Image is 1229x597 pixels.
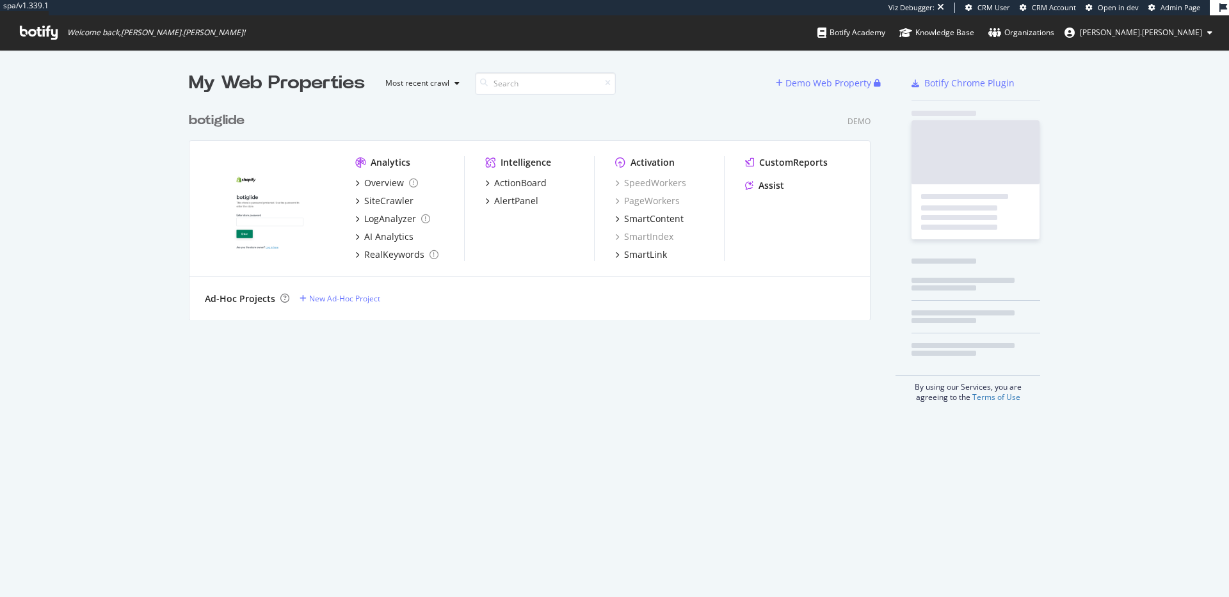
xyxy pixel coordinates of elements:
[375,73,465,93] button: Most recent crawl
[355,177,418,189] a: Overview
[355,212,430,225] a: LogAnalyzer
[1032,3,1076,12] span: CRM Account
[624,248,667,261] div: SmartLink
[364,177,404,189] div: Overview
[847,116,871,127] div: Demo
[67,28,245,38] span: Welcome back, [PERSON_NAME].[PERSON_NAME] !
[355,248,438,261] a: RealKeywords
[364,230,414,243] div: AI Analytics
[965,3,1010,13] a: CRM User
[205,156,335,260] img: botiglide
[888,3,935,13] div: Viz Debugger:
[899,15,974,50] a: Knowledge Base
[615,177,686,189] a: SpeedWorkers
[485,195,538,207] a: AlertPanel
[759,179,784,192] div: Assist
[1080,27,1202,38] span: olivier.garcia
[1098,3,1139,12] span: Open in dev
[189,111,250,130] a: botiglide
[385,79,449,87] div: Most recent crawl
[977,3,1010,12] span: CRM User
[615,195,680,207] a: PageWorkers
[1148,3,1200,13] a: Admin Page
[776,73,874,93] button: Demo Web Property
[924,77,1015,90] div: Botify Chrome Plugin
[988,15,1054,50] a: Organizations
[189,111,245,130] div: botiglide
[494,195,538,207] div: AlertPanel
[615,230,673,243] a: SmartIndex
[912,77,1015,90] a: Botify Chrome Plugin
[1086,3,1139,13] a: Open in dev
[475,72,616,95] input: Search
[1054,22,1223,43] button: [PERSON_NAME].[PERSON_NAME]
[485,177,547,189] a: ActionBoard
[1161,3,1200,12] span: Admin Page
[896,375,1040,402] div: By using our Services, you are agreeing to the
[364,212,416,225] div: LogAnalyzer
[745,179,784,192] a: Assist
[309,293,380,304] div: New Ad-Hoc Project
[745,156,828,169] a: CustomReports
[205,292,275,305] div: Ad-Hoc Projects
[615,248,667,261] a: SmartLink
[817,26,885,39] div: Botify Academy
[615,212,684,225] a: SmartContent
[776,77,874,88] a: Demo Web Property
[988,26,1054,39] div: Organizations
[785,77,871,90] div: Demo Web Property
[1020,3,1076,13] a: CRM Account
[300,293,380,304] a: New Ad-Hoc Project
[189,96,881,320] div: grid
[371,156,410,169] div: Analytics
[631,156,675,169] div: Activation
[899,26,974,39] div: Knowledge Base
[972,392,1020,402] a: Terms of Use
[624,212,684,225] div: SmartContent
[189,70,365,96] div: My Web Properties
[501,156,551,169] div: Intelligence
[759,156,828,169] div: CustomReports
[364,195,414,207] div: SiteCrawler
[355,195,414,207] a: SiteCrawler
[817,15,885,50] a: Botify Academy
[355,230,414,243] a: AI Analytics
[494,177,547,189] div: ActionBoard
[364,248,424,261] div: RealKeywords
